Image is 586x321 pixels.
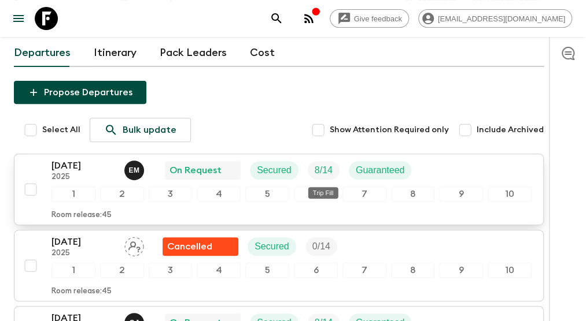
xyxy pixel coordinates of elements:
[51,159,115,173] p: [DATE]
[342,186,386,201] div: 7
[439,186,483,201] div: 9
[100,186,144,201] div: 2
[488,186,532,201] div: 10
[124,160,146,180] button: EM
[123,123,176,137] p: Bulk update
[356,163,405,177] p: Guaranteed
[418,9,572,28] div: [EMAIL_ADDRESS][DOMAIN_NAME]
[315,163,333,177] p: 8 / 14
[149,186,193,201] div: 3
[167,240,212,253] p: Cancelled
[250,161,298,180] div: Secured
[348,14,408,23] span: Give feedback
[432,14,572,23] span: [EMAIL_ADDRESS][DOMAIN_NAME]
[305,237,337,256] div: Trip Fill
[124,164,146,173] span: Emanuel Munisi
[51,287,112,296] p: Room release: 45
[255,240,289,253] p: Secured
[294,186,338,201] div: 6
[7,7,30,30] button: menu
[149,263,193,278] div: 3
[51,263,95,278] div: 1
[14,154,544,225] button: [DATE]2025Emanuel MunisiOn RequestSecuredTrip FillGuaranteed12345678910Room release:45
[308,161,340,180] div: Trip Fill
[169,163,222,177] p: On Request
[439,263,483,278] div: 9
[312,240,330,253] p: 0 / 14
[128,166,139,175] p: E M
[330,9,409,28] a: Give feedback
[330,124,449,136] span: Show Attention Required only
[100,263,144,278] div: 2
[257,163,292,177] p: Secured
[51,173,115,182] p: 2025
[294,263,338,278] div: 6
[477,124,544,136] span: Include Archived
[14,230,544,301] button: [DATE]2025Assign pack leaderFlash Pack cancellationSecuredTrip Fill12345678910Room release:45
[265,7,288,30] button: search adventures
[245,263,289,278] div: 5
[250,39,275,67] a: Cost
[160,39,227,67] a: Pack Leaders
[342,263,386,278] div: 7
[488,263,532,278] div: 10
[14,39,71,67] a: Departures
[51,235,115,249] p: [DATE]
[248,237,296,256] div: Secured
[51,211,112,220] p: Room release: 45
[14,81,146,104] button: Propose Departures
[94,39,137,67] a: Itinerary
[51,186,95,201] div: 1
[163,237,238,256] div: Flash Pack cancellation
[308,187,338,199] div: Trip Fill
[197,263,241,278] div: 4
[90,118,191,142] a: Bulk update
[391,186,435,201] div: 8
[245,186,289,201] div: 5
[391,263,435,278] div: 8
[51,249,115,258] p: 2025
[197,186,241,201] div: 4
[124,240,144,249] span: Assign pack leader
[42,124,80,136] span: Select All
